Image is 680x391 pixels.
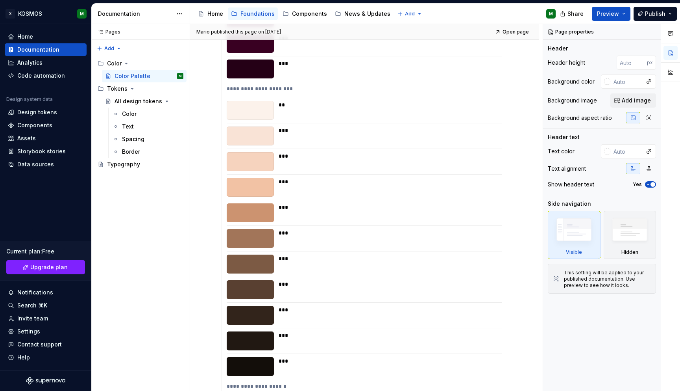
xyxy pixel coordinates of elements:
[211,29,281,35] div: published this page on [DATE]
[17,341,62,348] div: Contact support
[548,200,591,208] div: Side navigation
[622,97,651,104] span: Add image
[18,10,42,18] div: KOSMOS
[548,147,575,155] div: Text color
[610,74,642,89] input: Auto
[179,72,181,80] div: M
[548,78,595,86] div: Background color
[564,270,651,289] div: This setting will be applied to your published documentation. Use preview to see how it looks.
[80,11,84,17] div: M
[592,7,630,21] button: Preview
[621,249,638,255] div: Hidden
[548,165,586,173] div: Text alignment
[107,160,140,168] div: Typography
[122,123,134,130] div: Text
[17,59,42,67] div: Analytics
[6,9,15,19] div: X
[6,96,53,102] div: Design system data
[5,338,87,351] button: Contact support
[17,121,52,129] div: Components
[102,95,187,108] a: All design tokens
[122,110,137,118] div: Color
[26,377,65,385] svg: Supernova Logo
[17,302,47,309] div: Search ⌘K
[548,133,580,141] div: Header text
[548,181,594,188] div: Show header text
[5,69,87,82] a: Code automation
[5,325,87,338] a: Settings
[94,158,187,171] a: Typography
[610,144,642,158] input: Auto
[5,312,87,325] a: Invite team
[597,10,619,18] span: Preview
[94,82,187,95] div: Tokens
[5,145,87,158] a: Storybook stories
[556,7,589,21] button: Share
[5,158,87,171] a: Data sources
[17,46,59,54] div: Documentation
[107,85,128,93] div: Tokens
[94,57,187,171] div: Page tree
[109,108,187,120] a: Color
[107,60,122,67] div: Color
[548,211,601,259] div: Visible
[122,148,140,156] div: Border
[567,10,584,18] span: Share
[5,286,87,299] button: Notifications
[122,135,144,143] div: Spacing
[17,72,65,80] div: Code automation
[395,8,425,19] button: Add
[94,43,124,54] button: Add
[17,134,36,142] div: Assets
[228,7,278,20] a: Foundations
[548,59,585,67] div: Header height
[104,45,114,52] span: Add
[102,70,187,82] a: Color PaletteM
[279,7,330,20] a: Components
[548,114,612,122] div: Background aspect ratio
[195,7,226,20] a: Home
[94,29,120,35] div: Pages
[115,72,150,80] div: Color Palette
[647,60,653,66] p: px
[6,248,85,255] div: Current plan : Free
[17,147,66,155] div: Storybook stories
[17,328,40,335] div: Settings
[5,351,87,364] button: Help
[5,30,87,43] a: Home
[109,145,187,158] a: Border
[645,10,665,18] span: Publish
[115,97,162,105] div: All design tokens
[604,211,656,259] div: Hidden
[633,181,642,188] label: Yes
[548,45,568,52] div: Header
[17,289,53,296] div: Notifications
[5,132,87,145] a: Assets
[610,93,656,108] button: Add image
[405,11,415,17] span: Add
[109,133,187,145] a: Spacing
[292,10,327,18] div: Components
[94,57,187,70] div: Color
[17,33,33,41] div: Home
[109,120,187,133] a: Text
[17,354,30,361] div: Help
[98,10,172,18] div: Documentation
[503,29,529,35] span: Open page
[6,260,85,274] button: Upgrade plan
[493,26,532,37] a: Open page
[344,10,390,18] div: News & Updates
[195,6,394,22] div: Page tree
[196,29,210,35] span: Mario
[566,249,582,255] div: Visible
[2,5,90,22] button: XKOSMOSM
[5,119,87,132] a: Components
[617,56,647,70] input: Auto
[548,97,597,104] div: Background image
[17,315,48,322] div: Invite team
[549,11,553,17] div: M
[5,106,87,119] a: Design tokens
[5,299,87,312] button: Search ⌘K
[634,7,677,21] button: Publish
